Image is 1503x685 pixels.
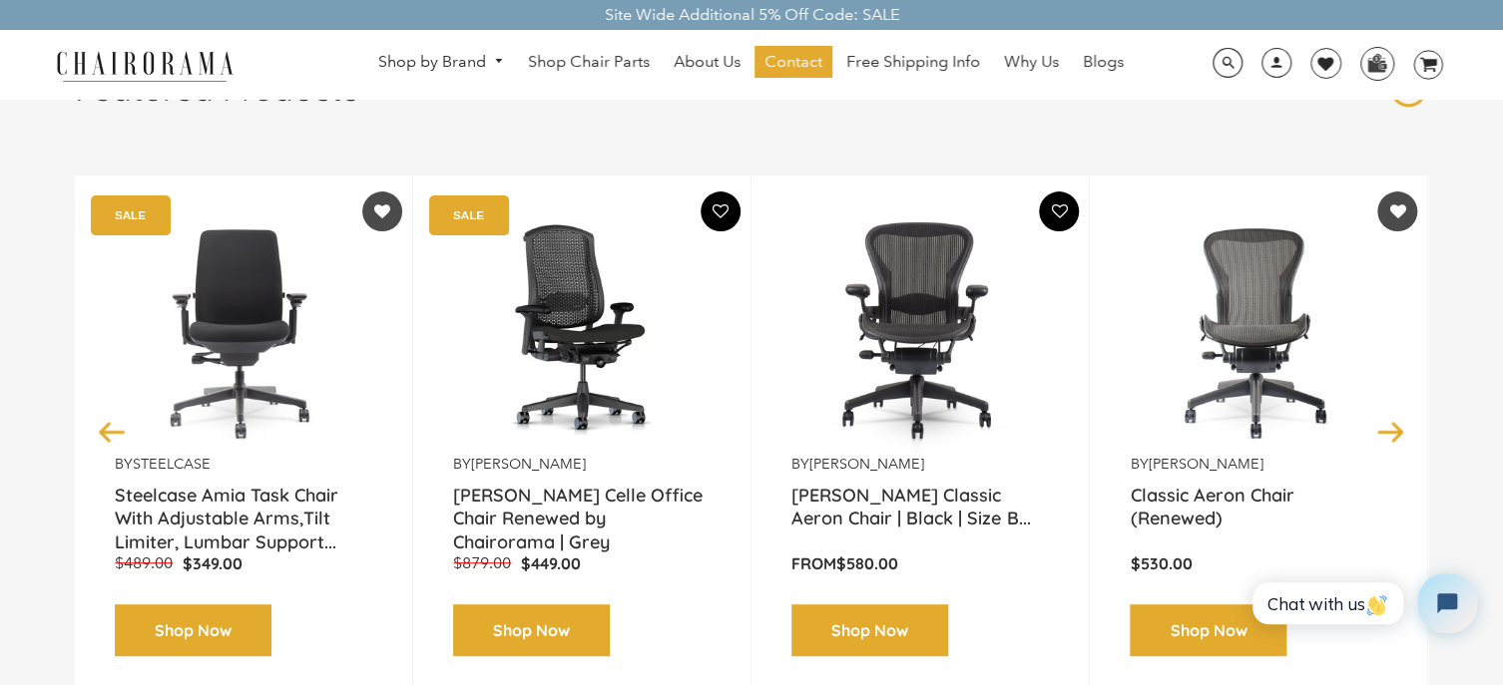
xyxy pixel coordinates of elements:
img: chairorama [45,48,245,83]
p: by [791,455,1049,474]
a: About Us [664,46,751,78]
span: About Us [674,52,741,73]
a: Shop Now [115,604,271,657]
a: Shop Now [791,604,948,657]
a: Classic Aeron Chair (Renewed) - chairorama Classic Aeron Chair (Renewed) - chairorama [1130,205,1387,455]
img: Amia Chair by chairorama.com [115,205,372,455]
button: Added To Wishlist [362,191,402,231]
text: SALE [115,208,146,221]
a: Amia Chair by chairorama.com Renewed Amia Chair chairorama.com [115,205,372,455]
span: Blogs [1083,52,1124,73]
span: $349.00 [183,553,243,573]
a: [PERSON_NAME] Classic Aeron Chair | Black | Size B... [791,484,1049,533]
nav: DesktopNavigation [329,46,1173,83]
img: Herman Miller Celle Office Chair Renewed by Chairorama | Grey - chairorama [453,205,711,455]
a: Shop Now [1130,604,1286,657]
a: Classic Aeron Chair (Renewed) [1130,484,1387,533]
a: Steelcase [133,455,211,473]
a: Shop Now [453,604,610,657]
a: Why Us [994,46,1069,78]
iframe: Tidio Chat [1231,556,1494,650]
span: $879.00 [453,553,511,572]
a: Herman Miller Celle Office Chair Renewed by Chairorama | Grey - chairorama Herman Miller Celle Of... [453,205,711,455]
p: by [115,455,372,474]
span: Why Us [1004,52,1059,73]
span: $489.00 [115,553,173,572]
p: by [1130,455,1387,474]
button: Next [1373,414,1408,449]
a: [PERSON_NAME] [1148,455,1262,473]
a: Shop by Brand [368,47,514,78]
img: Herman Miller Classic Aeron Chair | Black | Size B (Renewed) - chairorama [791,205,1049,455]
a: Contact [754,46,832,78]
a: [PERSON_NAME] Celle Office Chair Renewed by Chairorama | Grey [453,484,711,533]
text: SALE [453,208,484,221]
span: Shop Chair Parts [528,52,650,73]
a: Shop Chair Parts [518,46,660,78]
p: by [453,455,711,474]
span: $449.00 [521,553,581,573]
p: From [791,553,1049,574]
button: Previous [95,414,130,449]
a: Steelcase Amia Task Chair With Adjustable Arms,Tilt Limiter, Lumbar Support... [115,484,372,533]
img: Classic Aeron Chair (Renewed) - chairorama [1130,205,1387,455]
a: Herman Miller Classic Aeron Chair | Black | Size B (Renewed) - chairorama Herman Miller Classic A... [791,205,1049,455]
button: Added To Wishlist [1377,191,1417,231]
span: $580.00 [836,553,898,573]
button: Add To Wishlist [1039,191,1079,231]
img: WhatsApp_Image_2024-07-12_at_16.23.01.webp [1361,48,1392,78]
a: Free Shipping Info [836,46,990,78]
button: Add To Wishlist [701,191,741,231]
span: Contact [764,52,822,73]
span: Free Shipping Info [846,52,980,73]
a: Blogs [1073,46,1134,78]
a: [PERSON_NAME] [471,455,586,473]
span: $530.00 [1130,553,1192,573]
a: [PERSON_NAME] [809,455,924,473]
